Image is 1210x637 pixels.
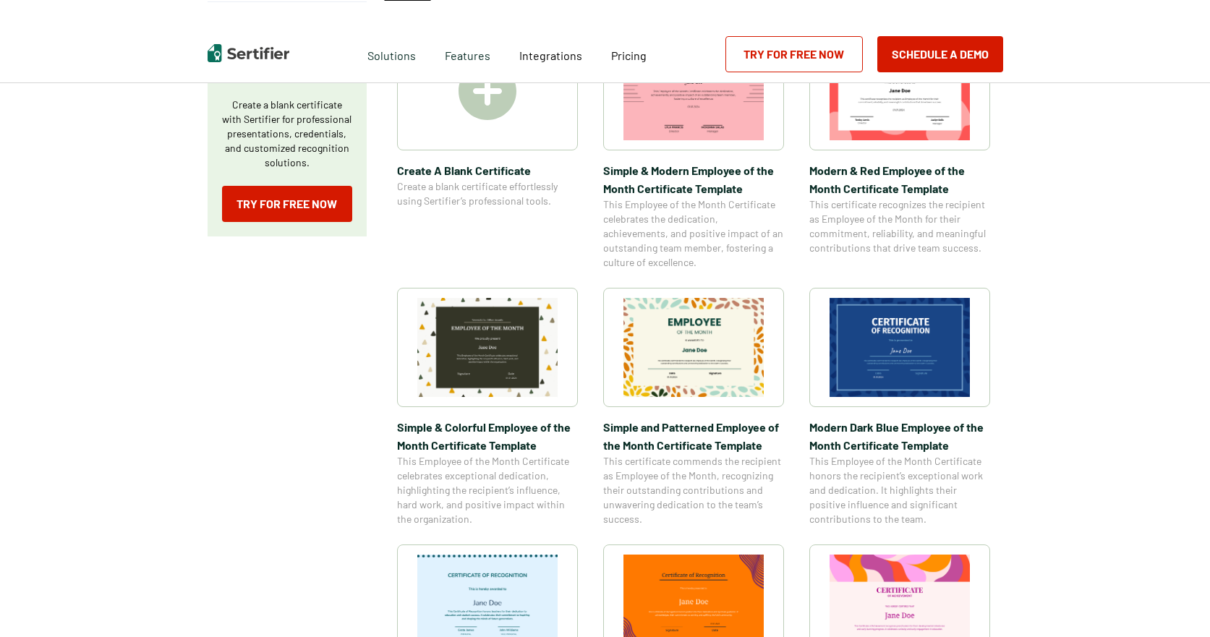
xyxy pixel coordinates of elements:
[445,45,490,63] span: Features
[603,161,784,197] span: Simple & Modern Employee of the Month Certificate Template
[623,298,764,397] img: Simple and Patterned Employee of the Month Certificate Template
[725,36,863,72] a: Try for Free Now
[459,62,516,120] img: Create A Blank Certificate
[367,45,416,63] span: Solutions
[603,454,784,526] span: This certificate commends the recipient as Employee of the Month, recognizing their outstanding c...
[603,288,784,526] a: Simple and Patterned Employee of the Month Certificate TemplateSimple and Patterned Employee of t...
[830,298,970,397] img: Modern Dark Blue Employee of the Month Certificate Template
[397,454,578,526] span: This Employee of the Month Certificate celebrates exceptional dedication, highlighting the recipi...
[611,45,647,63] a: Pricing
[623,41,764,140] img: Simple & Modern Employee of the Month Certificate Template
[603,418,784,454] span: Simple and Patterned Employee of the Month Certificate Template
[603,197,784,270] span: This Employee of the Month Certificate celebrates the dedication, achievements, and positive impa...
[809,288,990,526] a: Modern Dark Blue Employee of the Month Certificate TemplateModern Dark Blue Employee of the Month...
[397,179,578,208] span: Create a blank certificate effortlessly using Sertifier’s professional tools.
[809,418,990,454] span: Modern Dark Blue Employee of the Month Certificate Template
[519,48,582,62] span: Integrations
[208,44,289,62] img: Sertifier | Digital Credentialing Platform
[222,186,352,222] a: Try for Free Now
[397,161,578,179] span: Create A Blank Certificate
[519,45,582,63] a: Integrations
[809,161,990,197] span: Modern & Red Employee of the Month Certificate Template
[222,98,352,170] p: Create a blank certificate with Sertifier for professional presentations, credentials, and custom...
[397,418,578,454] span: Simple & Colorful Employee of the Month Certificate Template
[809,197,990,255] span: This certificate recognizes the recipient as Employee of the Month for their commitment, reliabil...
[809,454,990,526] span: This Employee of the Month Certificate honors the recipient’s exceptional work and dedication. It...
[611,48,647,62] span: Pricing
[417,298,558,397] img: Simple & Colorful Employee of the Month Certificate Template
[830,41,970,140] img: Modern & Red Employee of the Month Certificate Template
[397,288,578,526] a: Simple & Colorful Employee of the Month Certificate TemplateSimple & Colorful Employee of the Mon...
[877,36,1003,72] button: Schedule a Demo
[809,31,990,270] a: Modern & Red Employee of the Month Certificate TemplateModern & Red Employee of the Month Certifi...
[603,31,784,270] a: Simple & Modern Employee of the Month Certificate TemplateSimple & Modern Employee of the Month C...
